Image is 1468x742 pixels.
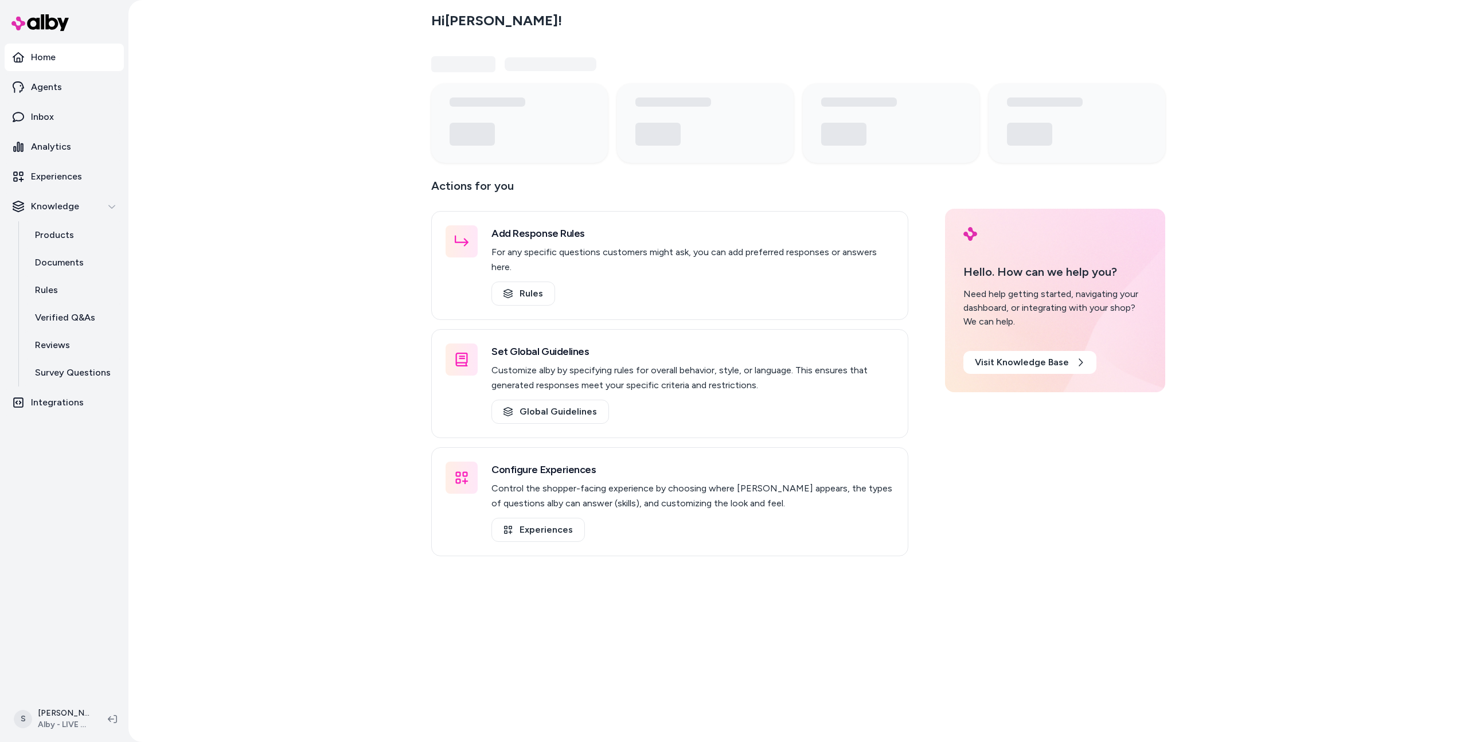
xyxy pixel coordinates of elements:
[431,12,562,29] h2: Hi [PERSON_NAME] !
[35,228,74,242] p: Products
[491,245,894,275] p: For any specific questions customers might ask, you can add preferred responses or answers here.
[491,363,894,393] p: Customize alby by specifying rules for overall behavior, style, or language. This ensures that ge...
[31,140,71,154] p: Analytics
[7,701,99,737] button: S[PERSON_NAME]Alby - LIVE on [DOMAIN_NAME]
[31,80,62,94] p: Agents
[35,338,70,352] p: Reviews
[491,481,894,511] p: Control the shopper-facing experience by choosing where [PERSON_NAME] appears, the types of quest...
[491,343,894,360] h3: Set Global Guidelines
[31,396,84,409] p: Integrations
[5,193,124,220] button: Knowledge
[31,110,54,124] p: Inbox
[35,283,58,297] p: Rules
[431,177,908,204] p: Actions for you
[491,225,894,241] h3: Add Response Rules
[31,50,56,64] p: Home
[963,351,1096,374] a: Visit Knowledge Base
[491,400,609,424] a: Global Guidelines
[963,287,1147,329] div: Need help getting started, navigating your dashboard, or integrating with your shop? We can help.
[14,710,32,728] span: S
[38,708,89,719] p: [PERSON_NAME]
[24,331,124,359] a: Reviews
[24,276,124,304] a: Rules
[491,462,894,478] h3: Configure Experiences
[24,249,124,276] a: Documents
[35,311,95,325] p: Verified Q&As
[11,14,69,31] img: alby Logo
[31,200,79,213] p: Knowledge
[31,170,82,183] p: Experiences
[35,256,84,270] p: Documents
[5,389,124,416] a: Integrations
[35,366,111,380] p: Survey Questions
[5,73,124,101] a: Agents
[963,263,1147,280] p: Hello. How can we help you?
[5,44,124,71] a: Home
[5,163,124,190] a: Experiences
[24,359,124,386] a: Survey Questions
[491,282,555,306] a: Rules
[5,103,124,131] a: Inbox
[24,221,124,249] a: Products
[5,133,124,161] a: Analytics
[963,227,977,241] img: alby Logo
[38,719,89,731] span: Alby - LIVE on [DOMAIN_NAME]
[24,304,124,331] a: Verified Q&As
[491,518,585,542] a: Experiences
